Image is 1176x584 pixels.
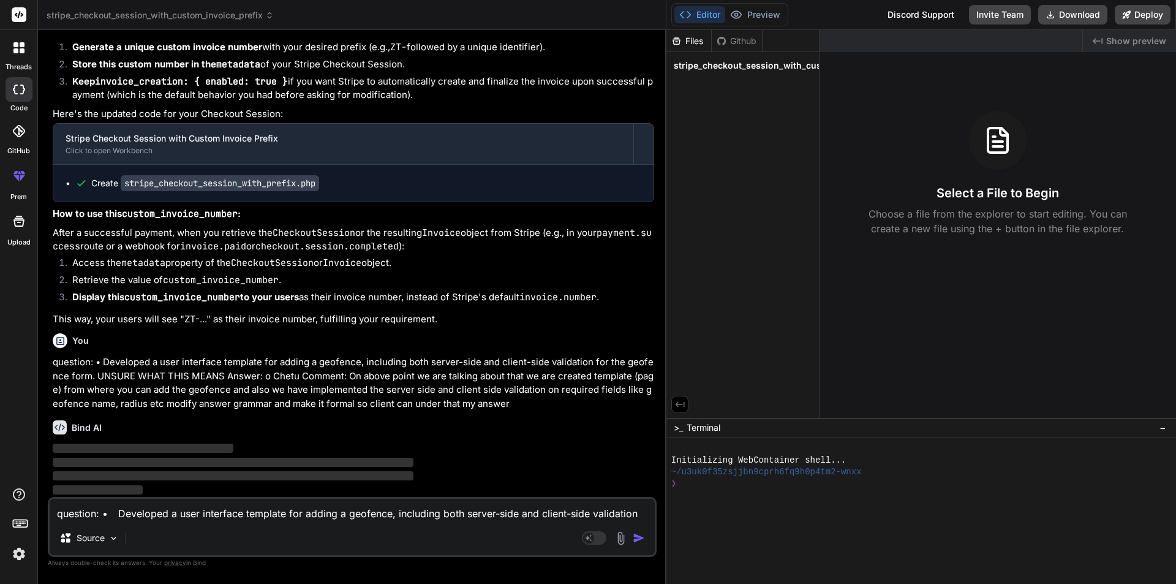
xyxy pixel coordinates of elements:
[861,207,1135,236] p: Choose a file from the explorer to start editing. You can create a new file using the + button in...
[72,58,260,70] strong: Store this custom number in the
[671,466,862,478] span: ~/u3uk0f35zsjjbn9cprh6fq9h0p4tm2-wnxx
[72,335,89,347] h6: You
[7,237,31,248] label: Upload
[674,6,725,23] button: Editor
[72,422,102,434] h6: Bind AI
[10,103,28,113] label: code
[1038,5,1107,25] button: Download
[255,240,399,252] code: checkout.session.completed
[121,175,319,191] code: stripe_checkout_session_with_prefix.php
[77,532,105,544] p: Source
[53,124,633,164] button: Stripe Checkout Session with Custom Invoice PrefixClick to open Workbench
[53,313,654,327] p: This way, your users will see "ZT-..." as their invoice number, fulfilling your requirement.
[6,62,32,72] label: threads
[180,240,246,252] code: invoice.paid
[671,455,846,466] span: Initializing WebContainer shell...
[231,257,314,269] code: CheckoutSession
[666,35,711,47] div: Files
[72,41,262,53] strong: Generate a unique custom invoice number
[62,75,654,102] li: if you want Stripe to automatically create and finalize the invoice upon successful payment (whic...
[164,559,186,566] span: privacy
[712,35,762,47] div: Github
[124,291,240,303] code: custom_invoice_number
[53,107,654,121] p: Here's the updated code for your Checkout Session:
[937,184,1059,202] h3: Select a File to Begin
[422,227,461,239] code: Invoice
[48,557,657,569] p: Always double-check its answers. Your in Bind
[1106,35,1166,47] span: Show preview
[62,273,654,290] li: Retrieve the value of .
[72,291,299,303] strong: Display this to your users
[53,444,233,453] span: ‌
[53,471,413,480] span: ‌
[108,533,119,544] img: Pick Models
[323,257,361,269] code: Invoice
[95,75,288,88] code: invoice_creation: { enabled: true }
[519,291,597,303] code: invoice.number
[10,192,27,202] label: prem
[122,208,238,220] code: custom_invoice_number
[62,58,654,75] li: of your Stripe Checkout Session.
[614,531,628,545] img: attachment
[66,146,621,156] div: Click to open Workbench
[53,226,654,254] p: After a successful payment, when you retrieve the or the resulting object from Stripe (e.g., in y...
[91,177,319,189] div: Create
[671,478,677,490] span: ❯
[72,75,288,87] strong: Keep
[53,355,654,411] p: question: • Developed a user interface template for adding a geofence, including both server-side...
[273,227,355,239] code: CheckoutSession
[121,257,165,269] code: metadata
[53,458,413,467] span: ‌
[687,422,720,434] span: Terminal
[969,5,1031,25] button: Invite Team
[53,485,143,495] span: ‌
[62,256,654,273] li: Access the property of the or object.
[390,41,407,53] code: ZT-
[66,132,621,145] div: Stripe Checkout Session with Custom Invoice Prefix
[9,544,29,564] img: settings
[674,422,683,434] span: >_
[1157,418,1169,438] button: −
[1159,422,1166,434] span: −
[62,290,654,308] li: as their invoice number, instead of Stripe's default .
[1115,5,1170,25] button: Deploy
[633,532,645,544] img: icon
[47,9,274,21] span: stripe_checkout_session_with_custom_invoice_prefix
[62,40,654,58] li: with your desired prefix (e.g., followed by a unique identifier).
[216,58,260,70] code: metadata
[7,146,30,156] label: GitHub
[674,59,902,72] span: stripe_checkout_session_with_custom_invoice_prefix
[53,208,241,219] strong: How to use this :
[880,5,962,25] div: Discord Support
[725,6,785,23] button: Preview
[163,274,279,286] code: custom_invoice_number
